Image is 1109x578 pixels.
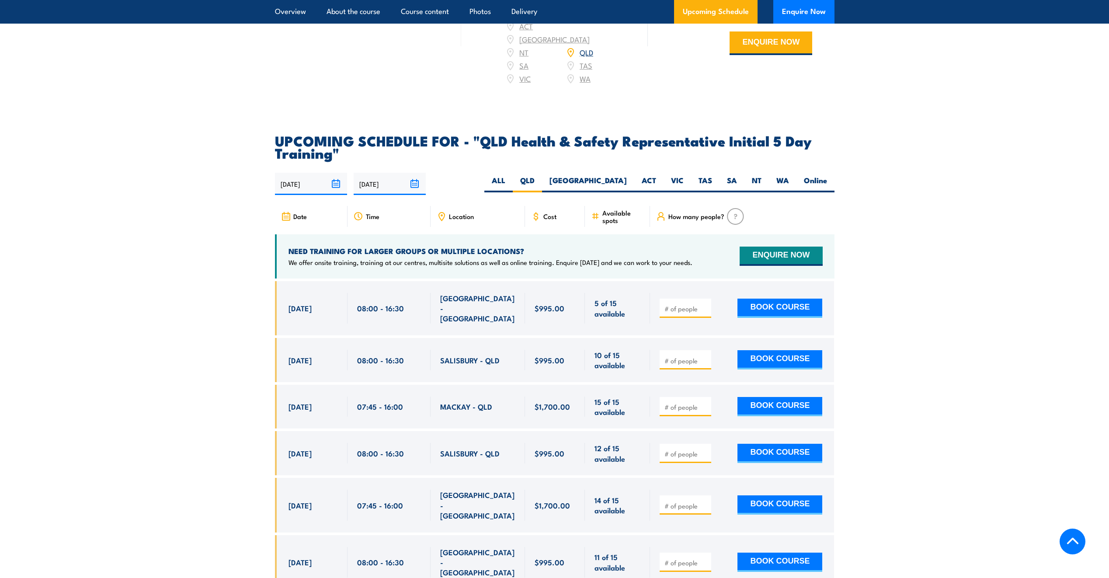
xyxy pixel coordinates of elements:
[275,173,347,195] input: From date
[580,47,593,57] a: QLD
[594,298,640,318] span: 5 of 15 available
[289,448,312,458] span: [DATE]
[668,212,724,220] span: How many people?
[289,401,312,411] span: [DATE]
[769,175,796,192] label: WA
[737,397,822,416] button: BOOK COURSE
[535,557,564,567] span: $995.00
[535,303,564,313] span: $995.00
[513,175,542,192] label: QLD
[535,401,570,411] span: $1,700.00
[289,500,312,510] span: [DATE]
[357,500,403,510] span: 07:45 - 16:00
[440,547,515,578] span: [GEOGRAPHIC_DATA] - [GEOGRAPHIC_DATA]
[535,500,570,510] span: $1,700.00
[664,304,708,313] input: # of people
[440,401,492,411] span: MACKAY - QLD
[744,175,769,192] label: NT
[602,209,644,224] span: Available spots
[691,175,720,192] label: TAS
[535,355,564,365] span: $995.00
[357,355,404,365] span: 08:00 - 16:30
[484,175,513,192] label: ALL
[542,175,634,192] label: [GEOGRAPHIC_DATA]
[664,356,708,365] input: # of people
[664,558,708,567] input: # of people
[440,293,515,324] span: [GEOGRAPHIC_DATA] - [GEOGRAPHIC_DATA]
[440,448,500,458] span: SALISBURY - QLD
[594,495,640,515] span: 14 of 15 available
[737,553,822,572] button: BOOK COURSE
[440,355,500,365] span: SALISBURY - QLD
[449,212,474,220] span: Location
[730,31,812,55] button: ENQUIRE NOW
[664,403,708,411] input: # of people
[535,448,564,458] span: $995.00
[357,448,404,458] span: 08:00 - 16:30
[289,246,692,256] h4: NEED TRAINING FOR LARGER GROUPS OR MULTIPLE LOCATIONS?
[737,350,822,369] button: BOOK COURSE
[289,258,692,267] p: We offer onsite training, training at our centres, multisite solutions as well as online training...
[289,303,312,313] span: [DATE]
[737,444,822,463] button: BOOK COURSE
[543,212,556,220] span: Cost
[289,355,312,365] span: [DATE]
[594,443,640,463] span: 12 of 15 available
[664,449,708,458] input: # of people
[275,134,834,159] h2: UPCOMING SCHEDULE FOR - "QLD Health & Safety Representative Initial 5 Day Training"
[594,397,640,417] span: 15 of 15 available
[293,212,307,220] span: Date
[357,401,403,411] span: 07:45 - 16:00
[440,490,515,520] span: [GEOGRAPHIC_DATA] - [GEOGRAPHIC_DATA]
[664,501,708,510] input: # of people
[737,299,822,318] button: BOOK COURSE
[289,557,312,567] span: [DATE]
[740,247,822,266] button: ENQUIRE NOW
[357,557,404,567] span: 08:00 - 16:30
[634,175,664,192] label: ACT
[720,175,744,192] label: SA
[354,173,426,195] input: To date
[664,175,691,192] label: VIC
[366,212,379,220] span: Time
[594,552,640,572] span: 11 of 15 available
[357,303,404,313] span: 08:00 - 16:30
[737,495,822,515] button: BOOK COURSE
[796,175,834,192] label: Online
[594,350,640,370] span: 10 of 15 available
